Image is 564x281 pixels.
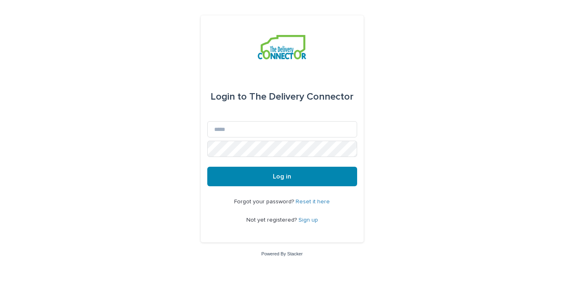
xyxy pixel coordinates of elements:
[296,199,330,205] a: Reset it here
[234,199,296,205] span: Forgot your password?
[211,92,247,102] span: Login to
[207,167,357,186] button: Log in
[298,217,318,223] a: Sign up
[261,251,303,256] a: Powered By Stacker
[273,173,291,180] span: Log in
[246,217,298,223] span: Not yet registered?
[211,85,353,108] div: The Delivery Connector
[258,35,306,59] img: aCWQmA6OSGG0Kwt8cj3c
